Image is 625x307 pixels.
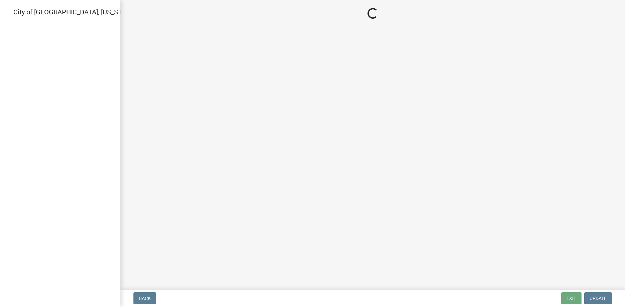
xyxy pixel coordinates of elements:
[584,292,612,304] button: Update
[561,292,582,304] button: Exit
[133,292,156,304] button: Back
[13,8,135,16] span: City of [GEOGRAPHIC_DATA], [US_STATE]
[139,296,151,301] span: Back
[590,296,607,301] span: Update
